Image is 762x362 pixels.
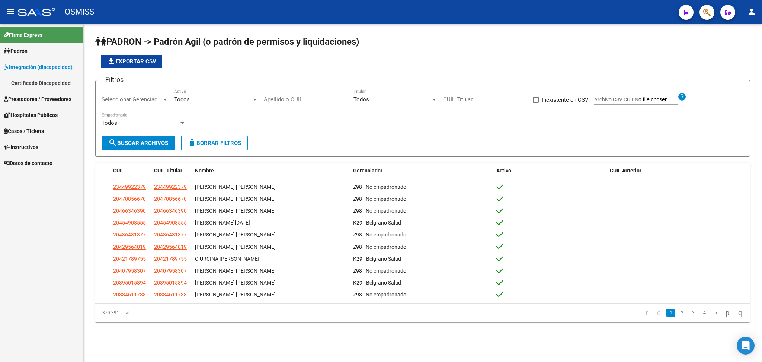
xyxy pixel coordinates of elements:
[108,138,117,147] mat-icon: search
[188,138,196,147] mat-icon: delete
[102,120,117,126] span: Todos
[154,280,187,286] span: 20395015894
[711,309,720,317] a: 5
[107,58,156,65] span: Exportar CSV
[737,337,755,355] div: Open Intercom Messenger
[353,220,401,226] span: K29 - Belgrano Salud
[699,307,710,319] li: page 4
[154,232,187,238] span: 20436431377
[113,220,146,226] span: 20454908555
[735,309,745,317] a: go to last page
[353,184,406,190] span: Z98 - No empadronado
[108,140,168,146] span: Buscar Archivos
[195,232,276,238] span: [PERSON_NAME] [PERSON_NAME]
[654,309,664,317] a: go to previous page
[110,163,151,179] datatable-header-cell: CUIL
[154,256,187,262] span: 20421789755
[4,111,58,119] span: Hospitales Públicos
[678,309,686,317] a: 2
[4,95,71,103] span: Prestadores / Proveedores
[113,232,146,238] span: 20436431377
[676,307,688,319] li: page 2
[59,4,94,20] span: - OSMISS
[195,184,276,190] span: [PERSON_NAME] [PERSON_NAME]
[689,309,698,317] a: 3
[195,268,276,274] span: [PERSON_NAME] [PERSON_NAME]
[102,136,175,150] button: Buscar Archivos
[496,168,511,174] span: Activo
[113,280,146,286] span: 20395015894
[542,95,589,104] span: Inexistente en CSV
[665,307,676,319] li: page 1
[95,304,225,322] div: 379.391 total
[181,136,248,150] button: Borrar Filtros
[195,292,276,298] span: [PERSON_NAME] [PERSON_NAME]
[154,220,187,226] span: 20454908555
[174,96,190,103] span: Todos
[353,208,406,214] span: Z98 - No empadronado
[151,163,192,179] datatable-header-cell: CUIL Titular
[195,256,259,262] span: CIURCINA [PERSON_NAME]
[642,309,651,317] a: go to first page
[635,96,678,103] input: Archivo CSV CUIL
[154,268,187,274] span: 20407958307
[192,163,350,179] datatable-header-cell: Nombre
[594,96,635,102] span: Archivo CSV CUIL
[688,307,699,319] li: page 3
[102,74,127,85] h3: Filtros
[678,92,686,101] mat-icon: help
[113,196,146,202] span: 20470856670
[353,96,369,103] span: Todos
[195,196,276,202] span: [PERSON_NAME] [PERSON_NAME]
[6,7,15,16] mat-icon: menu
[353,292,406,298] span: Z98 - No empadronado
[747,7,756,16] mat-icon: person
[607,163,750,179] datatable-header-cell: CUIL Anterior
[102,96,162,103] span: Seleccionar Gerenciador
[4,127,44,135] span: Casos / Tickets
[195,220,250,226] span: [PERSON_NAME][DATE]
[107,57,116,66] mat-icon: file_download
[353,232,406,238] span: Z98 - No empadronado
[154,184,187,190] span: 23449922379
[353,268,406,274] span: Z98 - No empadronado
[95,36,359,47] span: PADRON -> Padrón Agil (o padrón de permisos y liquidaciones)
[4,31,42,39] span: Firma Express
[710,307,721,319] li: page 5
[101,55,162,68] button: Exportar CSV
[350,163,493,179] datatable-header-cell: Gerenciador
[353,244,406,250] span: Z98 - No empadronado
[666,309,675,317] a: 1
[113,184,146,190] span: 23449922379
[154,244,187,250] span: 20429564019
[154,196,187,202] span: 20470856670
[4,63,73,71] span: Integración (discapacidad)
[154,168,182,174] span: CUIL Titular
[353,256,401,262] span: K29 - Belgrano Salud
[722,309,733,317] a: go to next page
[4,47,28,55] span: Padrón
[195,244,276,250] span: [PERSON_NAME] [PERSON_NAME]
[113,268,146,274] span: 20407958307
[113,244,146,250] span: 20429564019
[113,168,124,174] span: CUIL
[113,256,146,262] span: 20421789755
[700,309,709,317] a: 4
[195,208,276,214] span: [PERSON_NAME] [PERSON_NAME]
[4,159,52,167] span: Datos de contacto
[154,292,187,298] span: 20384611738
[113,292,146,298] span: 20384611738
[195,168,214,174] span: Nombre
[353,280,401,286] span: K29 - Belgrano Salud
[493,163,607,179] datatable-header-cell: Activo
[353,168,382,174] span: Gerenciador
[610,168,641,174] span: CUIL Anterior
[113,208,146,214] span: 20466346390
[154,208,187,214] span: 20466346390
[4,143,38,151] span: Instructivos
[188,140,241,146] span: Borrar Filtros
[353,196,406,202] span: Z98 - No empadronado
[195,280,276,286] span: [PERSON_NAME] [PERSON_NAME]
